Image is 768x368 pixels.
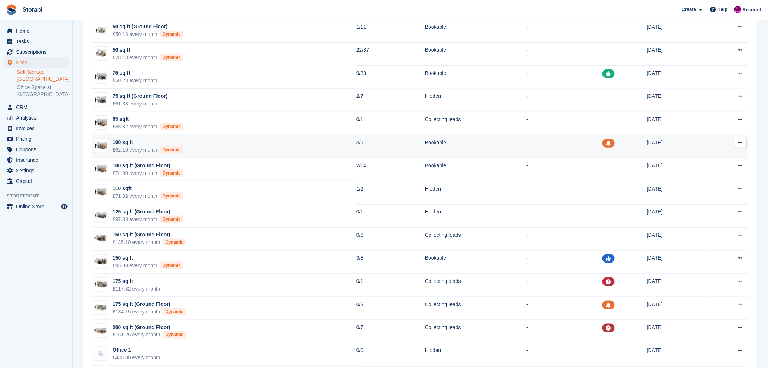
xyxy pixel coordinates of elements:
div: 125 sq ft (Ground Floor) [113,208,183,216]
td: Hidden [425,89,526,112]
a: Self Storage [GEOGRAPHIC_DATA] [17,69,69,83]
img: 125.jpg [94,210,108,221]
span: Create [682,6,696,13]
img: blank-unit-type-icon-ffbac7b88ba66c5e286b0e438baccc4b9c83835d4c34f86887a83fc20ec27e7b.svg [94,347,108,361]
span: Subscriptions [16,47,60,57]
td: 0/3 [356,297,425,320]
div: £74.80 every month [113,169,183,177]
td: [DATE] [647,320,705,343]
td: - [526,43,602,66]
a: menu [4,176,69,186]
span: CRM [16,102,60,112]
td: - [526,19,602,43]
img: 100.jpg [94,187,108,197]
td: Collecting leads [425,112,526,135]
span: Pricing [16,134,60,144]
a: Preview store [60,202,69,211]
img: 50.jpg [94,25,108,36]
span: Analytics [16,113,60,123]
td: 2/14 [356,158,425,181]
div: 150 sq ft [113,254,183,262]
div: £97.03 every month [113,216,183,223]
span: Invoices [16,123,60,133]
div: Dynamic [160,146,183,153]
div: £61.38 every month [113,100,168,108]
td: 0/1 [356,204,425,228]
td: - [526,89,602,112]
div: 85 sqft [113,115,183,123]
a: menu [4,155,69,165]
div: 175 sq ft [113,277,160,285]
td: Bookable [425,251,526,274]
td: [DATE] [647,158,705,181]
td: Hidden [425,343,526,367]
div: £71.32 every month [113,192,183,200]
img: 150.jpg [94,233,108,244]
span: Account [743,6,761,13]
td: Bookable [425,135,526,158]
td: - [526,297,602,320]
td: Bookable [425,65,526,89]
div: Dynamic [160,169,183,177]
td: [DATE] [647,251,705,274]
td: - [526,158,602,181]
div: £95.00 every month [113,262,183,269]
td: 0/7 [356,320,425,343]
div: £50.23 every month [113,77,158,84]
img: 100-sqft-unit.jpg [94,117,108,128]
span: Online Store [16,201,60,212]
td: - [526,65,602,89]
td: [DATE] [647,112,705,135]
a: menu [4,36,69,47]
div: Dynamic [160,262,183,269]
td: Bookable [425,19,526,43]
td: 9/33 [356,65,425,89]
td: - [526,343,602,367]
div: 200 sq ft (Ground Floor) [113,324,186,331]
img: 150-sqft-unit.jpg [94,256,108,267]
div: £161.25 every month [113,331,186,339]
a: Storabl [20,4,45,16]
a: menu [4,134,69,144]
td: [DATE] [647,297,705,320]
div: Dynamic [160,123,183,130]
div: 75 sq ft (Ground Floor) [113,92,168,100]
a: menu [4,123,69,133]
span: Storefront [7,192,72,200]
div: 50 sq ft [113,46,183,54]
td: Collecting leads [425,228,526,251]
img: 175-sqft-unit.jpg [94,279,108,290]
div: 100 sq ft [113,139,183,146]
td: Hidden [425,204,526,228]
span: Sites [16,57,60,68]
div: Office 1 [113,347,160,354]
a: Office Space at [GEOGRAPHIC_DATA] [17,84,69,98]
img: stora-icon-8386f47178a22dfd0bd8f6a31ec36ba5ce8667c1dd55bd0f319d3a0aa187defe.svg [6,4,17,15]
img: Helen Morton [734,6,742,13]
td: Collecting leads [425,297,526,320]
td: [DATE] [647,274,705,297]
td: 0/1 [356,112,425,135]
td: 0/0 [356,343,425,367]
div: 75 sq ft [113,69,158,77]
td: 3/9 [356,135,425,158]
img: 175-sqft-unit-2.jpg [94,303,108,313]
td: - [526,181,602,204]
div: £28.18 every month [113,54,183,61]
div: 150 sq ft (Ground Floor) [113,231,186,239]
td: Collecting leads [425,274,526,297]
td: - [526,320,602,343]
td: Bookable [425,158,526,181]
td: - [526,135,602,158]
td: [DATE] [647,135,705,158]
td: [DATE] [647,228,705,251]
td: [DATE] [647,43,705,66]
img: 75.jpg [94,95,108,105]
img: 200.jpg [94,326,108,336]
td: [DATE] [647,204,705,228]
span: Capital [16,176,60,186]
a: menu [4,57,69,68]
td: [DATE] [647,89,705,112]
div: £135.10 every month [113,239,186,246]
div: £435.00 every month [113,354,160,362]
